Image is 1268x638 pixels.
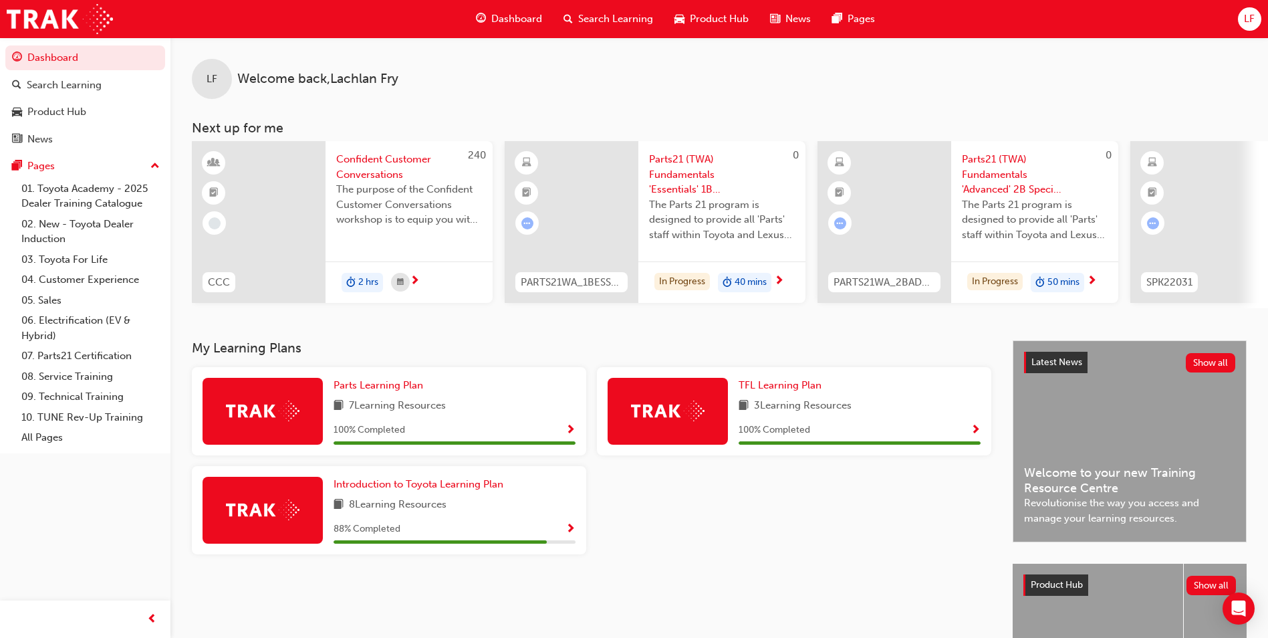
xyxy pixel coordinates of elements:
span: learningRecordVerb_ATTEMPT-icon [521,217,533,229]
span: search-icon [12,80,21,92]
h3: Next up for me [170,120,1268,136]
span: learningRecordVerb_ATTEMPT-icon [1147,217,1159,229]
button: Show all [1186,353,1236,373]
a: Latest NewsShow all [1024,352,1235,373]
div: Product Hub [27,104,86,120]
img: Trak [631,401,705,421]
span: Confident Customer Conversations [336,152,482,182]
span: 100 % Completed [739,423,810,438]
span: 0 [1106,149,1112,161]
button: Pages [5,154,165,179]
a: Dashboard [5,45,165,70]
a: News [5,127,165,152]
a: 09. Technical Training [16,387,165,407]
span: Show Progress [971,425,981,437]
span: duration-icon [1035,274,1045,292]
span: book-icon [334,398,344,415]
span: 8 Learning Resources [349,497,447,514]
span: 88 % Completed [334,522,400,537]
a: 0PARTS21WA_2BADVSO_0823_ELParts21 (TWA) Fundamentals 'Advanced' 2B Special Ordering & HeijunkaThe... [817,141,1118,303]
button: LF [1238,7,1261,31]
span: LF [207,72,217,87]
a: guage-iconDashboard [465,5,553,33]
span: The purpose of the Confident Customer Conversations workshop is to equip you with tools to commun... [336,182,482,227]
span: Parts Learning Plan [334,379,423,391]
span: learningResourceType_ELEARNING-icon [1148,154,1157,172]
div: Search Learning [27,78,102,93]
span: Parts21 (TWA) Fundamentals 'Advanced' 2B Special Ordering & Heijunka [962,152,1108,197]
a: 04. Customer Experience [16,270,165,290]
span: 50 mins [1047,275,1080,290]
img: Trak [226,500,299,520]
a: Latest NewsShow allWelcome to your new Training Resource CentreRevolutionise the way you access a... [1013,340,1247,542]
a: news-iconNews [759,5,821,33]
a: Search Learning [5,73,165,98]
a: All Pages [16,427,165,448]
button: Show all [1186,576,1237,595]
span: learningRecordVerb_NONE-icon [209,217,221,229]
a: pages-iconPages [821,5,886,33]
span: The Parts 21 program is designed to provide all 'Parts' staff within Toyota and Lexus dealerships... [962,197,1108,243]
span: pages-icon [12,161,22,173]
a: 03. Toyota For Life [16,249,165,270]
span: duration-icon [346,274,356,292]
a: Product Hub [5,100,165,124]
span: booktick-icon [835,185,844,202]
span: learningRecordVerb_ATTEMPT-icon [834,217,846,229]
span: booktick-icon [209,185,219,202]
span: Pages [848,11,875,27]
span: guage-icon [12,52,22,64]
a: 0PARTS21WA_1BESSAO_0823_ELParts21 (TWA) Fundamentals 'Essentials' 1B Availability & Standard Orde... [505,141,805,303]
a: Product HubShow all [1023,574,1236,596]
span: 100 % Completed [334,423,405,438]
a: TFL Learning Plan [739,378,827,393]
span: PARTS21WA_2BADVSO_0823_EL [834,275,935,290]
span: news-icon [770,11,780,27]
a: 02. New - Toyota Dealer Induction [16,214,165,249]
span: Parts21 (TWA) Fundamentals 'Essentials' 1B Availability & Standard Ordering eLearning [649,152,795,197]
span: Show Progress [565,425,576,437]
div: Pages [27,158,55,174]
span: news-icon [12,134,22,146]
span: prev-icon [147,611,157,628]
button: DashboardSearch LearningProduct HubNews [5,43,165,154]
span: Revolutionise the way you access and manage your learning resources. [1024,496,1235,526]
span: SPK22031 [1146,275,1192,290]
a: 01. Toyota Academy - 2025 Dealer Training Catalogue [16,179,165,214]
span: next-icon [1087,276,1097,288]
span: 40 mins [735,275,767,290]
span: Product Hub [690,11,749,27]
a: 06. Electrification (EV & Hybrid) [16,310,165,346]
span: Dashboard [491,11,542,27]
a: 08. Service Training [16,366,165,387]
div: In Progress [654,273,710,291]
span: car-icon [674,11,684,27]
span: 3 Learning Resources [754,398,852,415]
span: next-icon [774,276,784,288]
span: 240 [468,149,486,161]
a: Introduction to Toyota Learning Plan [334,477,509,492]
span: Latest News [1031,356,1082,368]
a: 240CCCConfident Customer ConversationsThe purpose of the Confident Customer Conversations worksho... [192,141,493,303]
span: up-icon [150,158,160,175]
span: next-icon [410,276,420,288]
span: 0 [793,149,799,161]
span: News [785,11,811,27]
h3: My Learning Plans [192,340,991,356]
div: In Progress [967,273,1023,291]
span: pages-icon [832,11,842,27]
button: Show Progress [971,422,981,439]
img: Trak [226,401,299,421]
span: Search Learning [578,11,653,27]
div: News [27,132,53,147]
a: 05. Sales [16,290,165,311]
span: TFL Learning Plan [739,379,821,391]
a: 07. Parts21 Certification [16,346,165,366]
img: Trak [7,4,113,34]
span: Introduction to Toyota Learning Plan [334,478,503,490]
span: Show Progress [565,524,576,536]
a: Parts Learning Plan [334,378,428,393]
span: The Parts 21 program is designed to provide all 'Parts' staff within Toyota and Lexus dealerships... [649,197,795,243]
span: Product Hub [1031,579,1083,591]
